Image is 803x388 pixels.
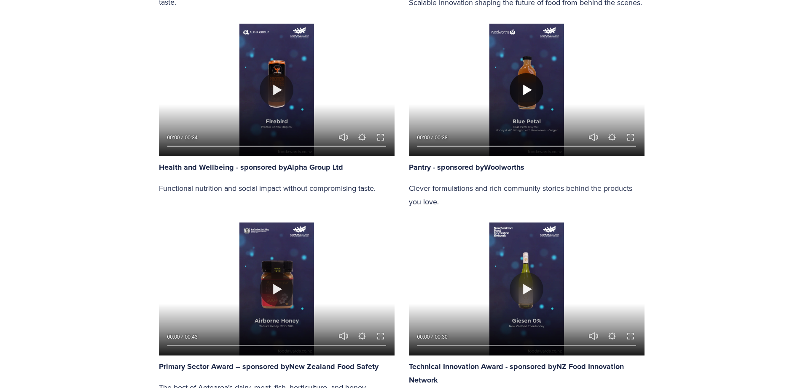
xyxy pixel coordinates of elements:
[159,361,289,372] strong: Primary Sector Award – sponsored by
[167,333,182,341] div: Current time
[417,133,432,142] div: Current time
[159,182,395,195] p: Functional nutrition and social impact without compromising taste.
[182,333,200,341] div: Duration
[432,333,450,341] div: Duration
[409,162,484,173] strong: Pantry - sponsored by
[484,162,524,172] a: Woolworths
[409,361,626,385] a: NZ Food Innovation Network
[167,342,386,348] input: Seek
[417,144,636,149] input: Seek
[510,73,543,107] button: Play
[182,133,200,142] div: Duration
[409,361,556,372] strong: Technical Innovation Award - sponsored by
[159,162,287,173] strong: Health and Wellbeing - sponsored by
[287,162,343,172] a: Alpha Group Ltd
[167,144,386,149] input: Seek
[260,73,293,107] button: Play
[289,361,379,372] a: New Zealand Food Safety
[417,333,432,341] div: Current time
[289,361,379,372] strong: New Zealand Food Safety
[510,272,543,306] button: Play
[409,182,645,208] p: Clever formulations and rich community stories behind the products you love.
[432,133,450,142] div: Duration
[260,272,293,306] button: Play
[417,342,636,348] input: Seek
[167,133,182,142] div: Current time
